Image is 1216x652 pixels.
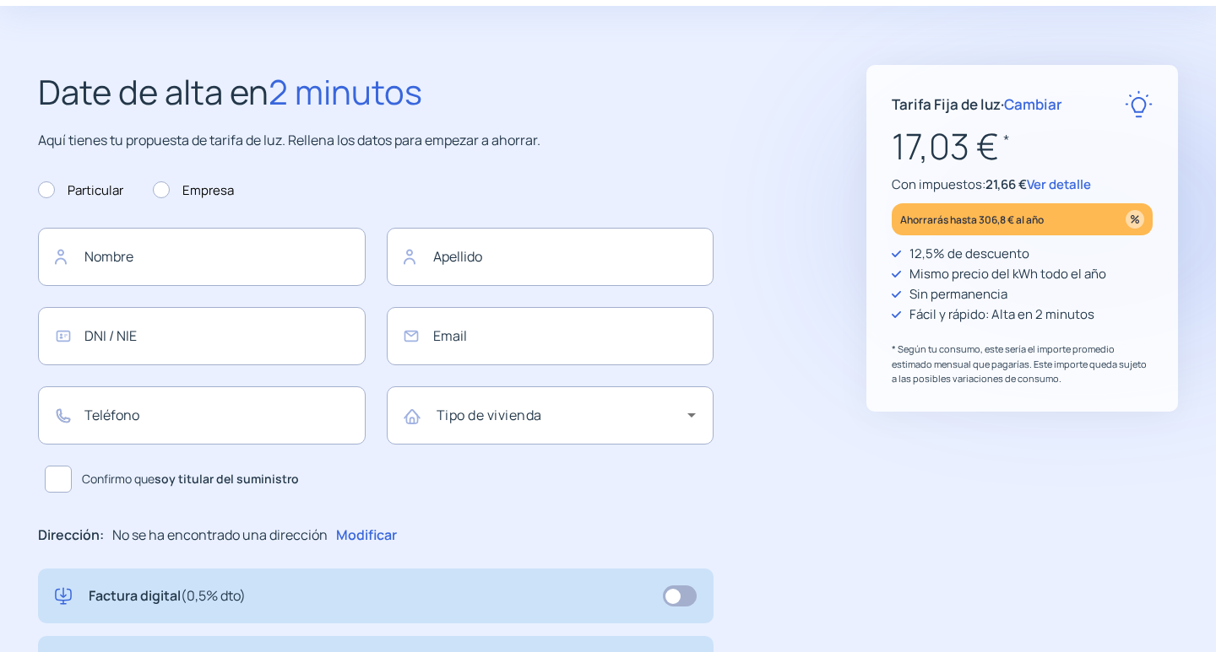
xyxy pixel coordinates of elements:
[269,68,422,115] span: 2 minutos
[1125,90,1153,118] img: rate-E.svg
[1027,175,1091,193] span: Ver detalle
[892,118,1153,175] p: 17,03 €
[1004,94,1062,114] span: Cambiar
[38,65,714,119] h2: Date de alta en
[900,210,1044,229] p: Ahorrarás hasta 306,8 € al año
[55,585,72,607] img: digital-invoice.svg
[892,93,1062,116] p: Tarifa Fija de luz ·
[892,175,1153,195] p: Con impuestos:
[181,586,246,605] span: (0,5% dto)
[909,244,1029,264] p: 12,5% de descuento
[38,181,123,201] label: Particular
[437,406,542,424] mat-label: Tipo de vivienda
[82,470,299,488] span: Confirmo que
[985,175,1027,193] span: 21,66 €
[112,525,328,547] p: No se ha encontrado una dirección
[38,130,714,152] p: Aquí tienes tu propuesta de tarifa de luz. Rellena los datos para empezar a ahorrar.
[909,304,1094,325] p: Fácil y rápido: Alta en 2 minutos
[155,471,299,487] b: soy titular del suministro
[153,181,234,201] label: Empresa
[336,525,397,547] p: Modificar
[38,525,104,547] p: Dirección:
[892,342,1153,386] p: * Según tu consumo, este sería el importe promedio estimado mensual que pagarías. Este importe qu...
[909,264,1106,284] p: Mismo precio del kWh todo el año
[89,585,246,607] p: Factura digital
[909,284,1007,304] p: Sin permanencia
[1126,210,1144,229] img: percentage_icon.svg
